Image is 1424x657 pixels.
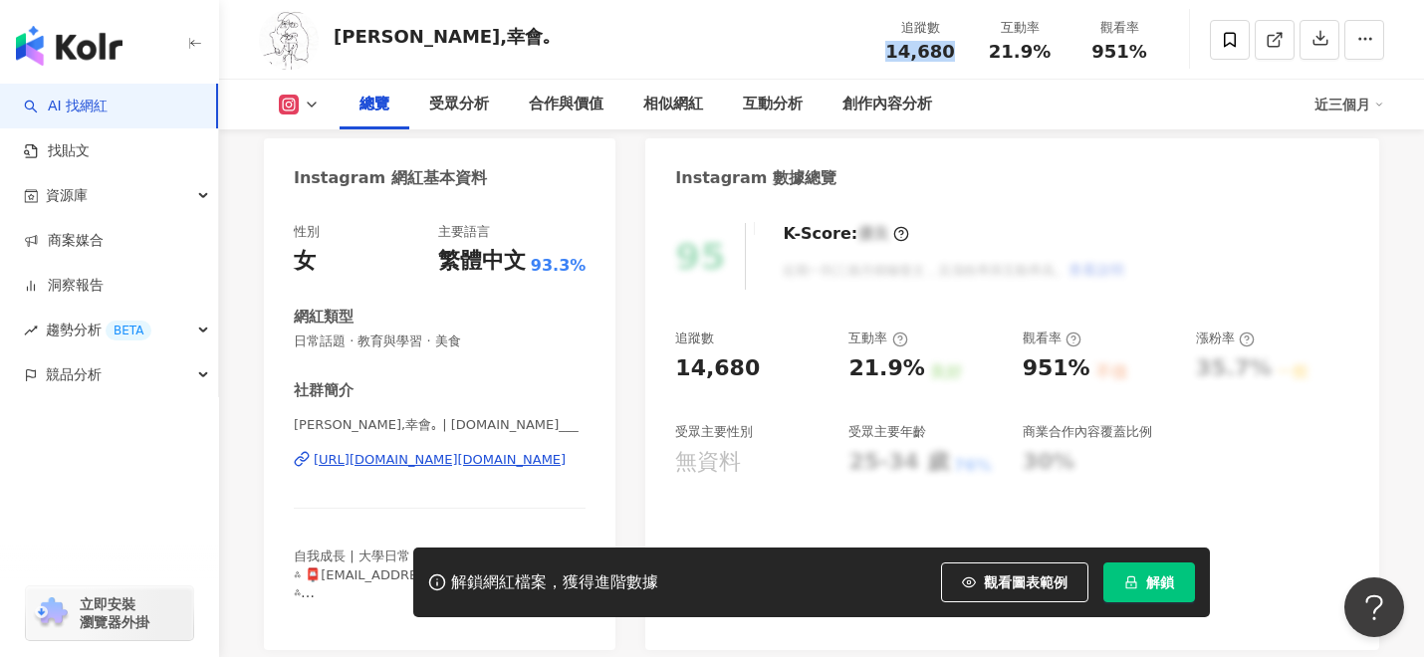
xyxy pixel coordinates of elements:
[675,353,760,384] div: 14,680
[848,423,926,441] div: 受眾主要年齡
[24,141,90,161] a: 找貼文
[294,380,354,401] div: 社群簡介
[314,451,566,469] div: [URL][DOMAIN_NAME][DOMAIN_NAME]
[294,246,316,277] div: 女
[334,24,552,49] div: [PERSON_NAME],幸會｡
[451,572,658,593] div: 解鎖網紅檔案，獲得進階數據
[294,332,586,350] span: 日常話題 · 教育與學習 · 美食
[989,42,1051,62] span: 21.9%
[46,352,102,397] span: 競品分析
[24,276,104,296] a: 洞察報告
[294,167,487,189] div: Instagram 網紅基本資料
[675,447,741,478] div: 無資料
[941,562,1088,602] button: 觀看圖表範例
[32,597,71,629] img: chrome extension
[429,93,489,116] div: 受眾分析
[1196,329,1255,347] div: 漲粉率
[1103,562,1195,602] button: 解鎖
[80,595,149,631] span: 立即安裝 瀏覽器外掛
[46,308,151,352] span: 趨勢分析
[643,93,703,116] div: 相似網紅
[783,223,909,245] div: K-Score :
[848,329,907,347] div: 互動率
[294,451,586,469] a: [URL][DOMAIN_NAME][DOMAIN_NAME]
[1081,18,1157,38] div: 觀看率
[106,321,151,340] div: BETA
[675,423,753,441] div: 受眾主要性別
[24,231,104,251] a: 商案媒合
[882,18,958,38] div: 追蹤數
[842,93,932,116] div: 創作內容分析
[1314,89,1384,120] div: 近三個月
[1023,423,1152,441] div: 商業合作內容覆蓋比例
[359,93,389,116] div: 總覽
[438,223,490,241] div: 主要語言
[675,329,714,347] div: 追蹤數
[294,307,354,328] div: 網紅類型
[885,41,954,62] span: 14,680
[1146,574,1174,590] span: 解鎖
[675,167,836,189] div: Instagram 數據總覽
[438,246,526,277] div: 繁體中文
[1124,575,1138,589] span: lock
[1023,353,1090,384] div: 951%
[1023,329,1081,347] div: 觀看率
[848,353,924,384] div: 21.9%
[24,97,108,116] a: searchAI 找網紅
[1091,42,1147,62] span: 951%
[529,93,603,116] div: 合作與價值
[294,416,586,434] span: [PERSON_NAME],幸會｡ | [DOMAIN_NAME]___
[26,586,193,640] a: chrome extension立即安裝 瀏覽器外掛
[982,18,1058,38] div: 互動率
[743,93,803,116] div: 互動分析
[259,10,319,70] img: KOL Avatar
[46,173,88,218] span: 資源庫
[24,324,38,337] span: rise
[984,574,1068,590] span: 觀看圖表範例
[16,26,122,66] img: logo
[531,255,587,277] span: 93.3%
[294,223,320,241] div: 性別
